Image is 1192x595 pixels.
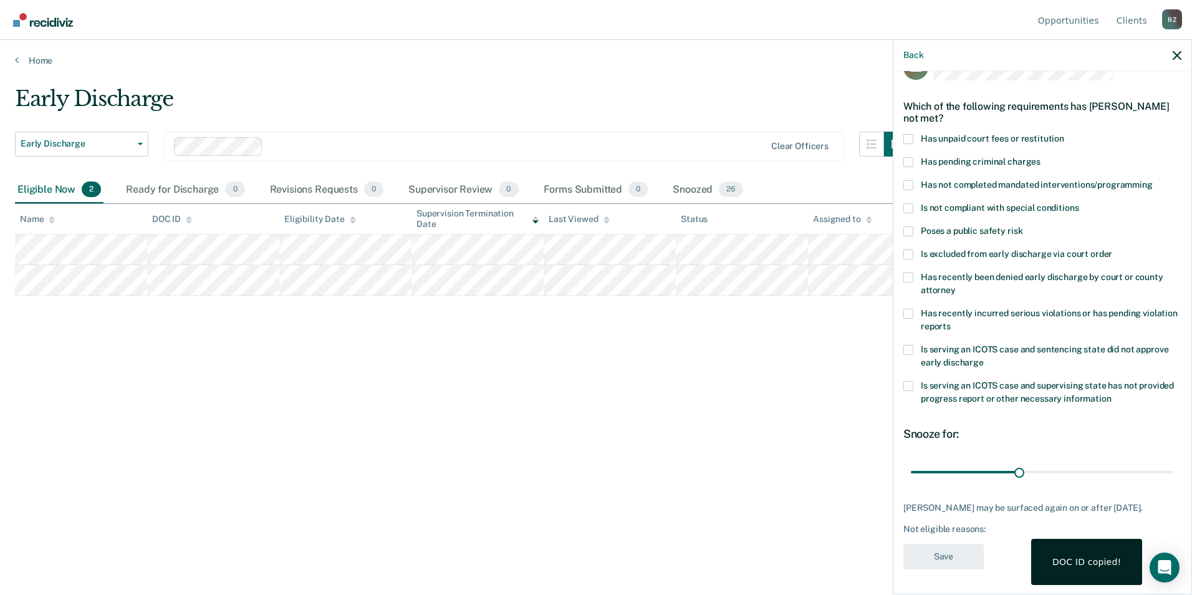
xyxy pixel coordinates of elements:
div: Ready for Discharge [123,177,247,204]
span: Poses a public safety risk [921,226,1022,236]
span: Is serving an ICOTS case and supervising state has not provided progress report or other necessar... [921,380,1174,404]
span: 2 [82,181,101,198]
div: Last Viewed [549,214,609,225]
span: 0 [225,181,244,198]
span: Has recently incurred serious violations or has pending violation reports [921,308,1178,331]
div: Supervisor Review [406,177,521,204]
button: Save [903,544,984,569]
div: Revisions Requests [267,177,386,204]
div: Not eligible reasons: [903,524,1181,535]
button: Back [903,50,923,60]
span: Has recently been denied early discharge by court or county attorney [921,272,1163,295]
button: Profile dropdown button [1162,9,1182,29]
div: DOC ID copied! [1052,556,1121,568]
div: Early Discharge [15,86,909,122]
a: Home [15,55,1177,66]
span: Is not compliant with special conditions [921,203,1079,213]
div: Name [20,214,55,225]
div: DOC ID [152,214,192,225]
span: Early Discharge [21,138,133,149]
div: Status [681,214,708,225]
span: Is excluded from early discharge via court order [921,249,1112,259]
div: Snoozed [670,177,746,204]
div: B Z [1162,9,1182,29]
span: 0 [628,181,648,198]
span: Has pending criminal charges [921,157,1041,167]
div: Snooze for: [903,427,1181,441]
img: Recidiviz [13,13,73,27]
div: Assigned to [813,214,872,225]
span: Has not completed mandated interventions/programming [921,180,1153,190]
div: Forms Submitted [541,177,651,204]
div: Eligible Now [15,177,103,204]
div: Supervision Termination Date [416,208,539,230]
div: Open Intercom Messenger [1150,553,1180,583]
div: Which of the following requirements has [PERSON_NAME] not met? [903,90,1181,134]
span: 0 [499,181,518,198]
div: Eligibility Date [284,214,356,225]
div: Clear officers [771,141,829,152]
span: 26 [719,181,743,198]
span: Is serving an ICOTS case and sentencing state did not approve early discharge [921,344,1168,367]
div: [PERSON_NAME] may be surfaced again on or after [DATE]. [903,503,1181,513]
span: Has unpaid court fees or restitution [921,133,1064,143]
span: 0 [364,181,383,198]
